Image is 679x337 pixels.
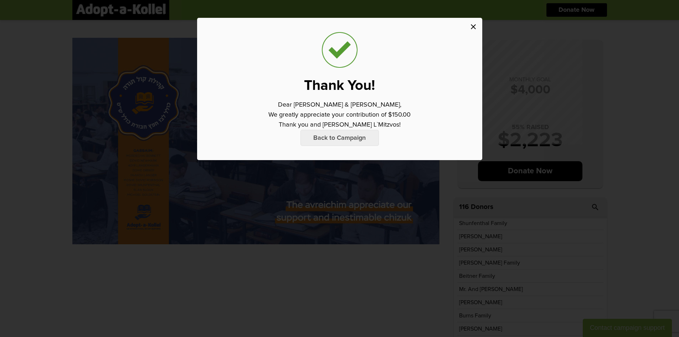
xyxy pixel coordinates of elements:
p: Dear [PERSON_NAME] & [PERSON_NAME], [278,100,401,110]
p: Back to Campaign [300,130,379,146]
p: Thank You! [304,78,375,93]
img: check_trans_bg.png [322,32,357,68]
p: Thank you and [PERSON_NAME] L`Mitzvos! [279,120,401,130]
p: We greatly appreciate your contribution of $150.00 [268,110,411,120]
i: close [469,22,478,31]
